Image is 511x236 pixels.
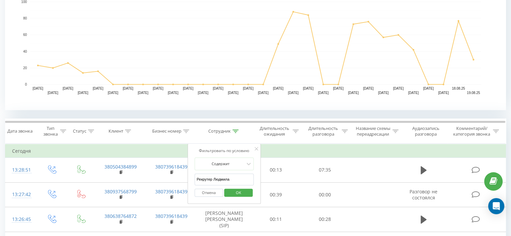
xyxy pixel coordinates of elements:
[23,66,27,70] text: 20
[155,188,187,195] a: 380739618439
[224,189,253,197] button: OK
[155,213,187,219] a: 380739618439
[5,144,506,158] td: Сегодня
[228,91,239,95] text: [DATE]
[378,91,389,95] text: [DATE]
[195,189,223,197] button: Отмена
[333,87,344,90] text: [DATE]
[23,50,27,53] text: 40
[93,87,103,90] text: [DATE]
[104,213,137,219] a: 380638764872
[306,126,340,137] div: Длительность разговора
[109,129,123,134] div: Клиент
[23,33,27,37] text: 60
[104,163,137,170] a: 380504384899
[7,129,33,134] div: Дата звонка
[488,198,504,214] div: Open Intercom Messenger
[104,188,137,195] a: 380937568799
[48,91,58,95] text: [DATE]
[300,207,349,232] td: 00:28
[155,163,187,170] a: 380739618439
[12,188,30,201] div: 13:27:42
[252,207,300,232] td: 00:11
[168,91,178,95] text: [DATE]
[318,91,329,95] text: [DATE]
[258,126,291,137] div: Длительность ожидания
[410,188,437,201] span: Разговор не состоялся
[23,16,27,20] text: 80
[108,91,119,95] text: [DATE]
[213,87,224,90] text: [DATE]
[12,213,30,226] div: 13:26:45
[252,158,300,183] td: 00:13
[303,87,314,90] text: [DATE]
[408,91,419,95] text: [DATE]
[195,174,254,185] input: Введите значение
[452,126,491,137] div: Комментарий/категория звонка
[33,87,43,90] text: [DATE]
[138,91,148,95] text: [DATE]
[288,91,299,95] text: [DATE]
[452,87,465,90] text: 18.08.25
[42,126,58,137] div: Тип звонка
[348,91,359,95] text: [DATE]
[273,87,284,90] text: [DATE]
[123,87,133,90] text: [DATE]
[243,87,254,90] text: [DATE]
[252,182,300,207] td: 00:39
[195,147,254,154] div: Фильтровать по условию
[152,129,181,134] div: Бизнес номер
[393,87,404,90] text: [DATE]
[208,129,231,134] div: Сотрудник
[438,91,449,95] text: [DATE]
[12,163,30,177] div: 13:28:51
[300,158,349,183] td: 07:35
[73,129,86,134] div: Статус
[229,187,248,198] span: OK
[423,87,434,90] text: [DATE]
[300,182,349,207] td: 00:00
[406,126,445,137] div: Аудиозапись разговора
[153,87,164,90] text: [DATE]
[183,87,194,90] text: [DATE]
[258,91,269,95] text: [DATE]
[197,207,252,232] td: [PERSON_NAME] [PERSON_NAME] (SIP)
[25,83,27,86] text: 0
[198,91,209,95] text: [DATE]
[467,91,480,95] text: 19.08.25
[63,87,74,90] text: [DATE]
[355,126,391,137] div: Название схемы переадресации
[363,87,374,90] text: [DATE]
[78,91,88,95] text: [DATE]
